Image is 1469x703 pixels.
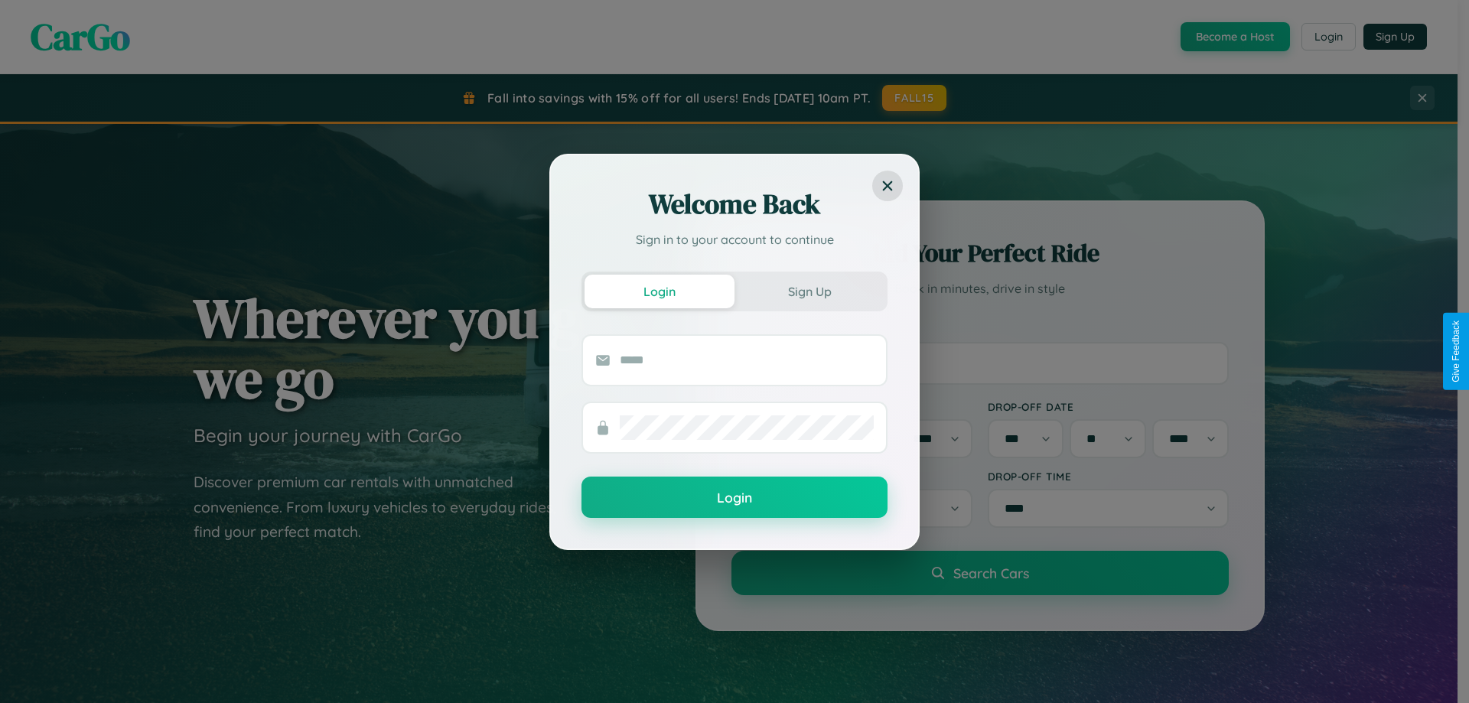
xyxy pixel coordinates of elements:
h2: Welcome Back [581,186,888,223]
div: Give Feedback [1451,321,1461,382]
button: Login [585,275,734,308]
button: Login [581,477,888,518]
p: Sign in to your account to continue [581,230,888,249]
button: Sign Up [734,275,884,308]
